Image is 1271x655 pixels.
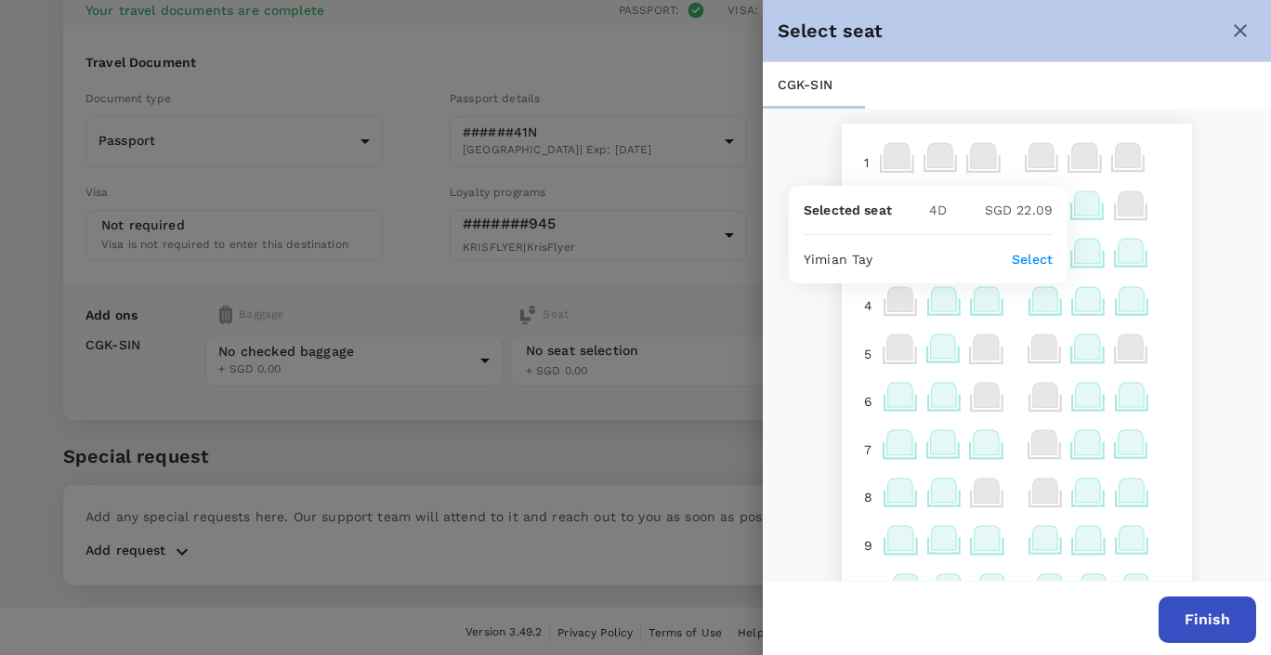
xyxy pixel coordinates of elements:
button: close [1225,15,1256,46]
p: Selected seat [804,201,892,219]
div: 4 [857,289,880,322]
div: 1 [857,146,876,179]
div: 7 [857,433,879,466]
p: SGD 22.09 [985,201,1053,219]
div: Select seat [778,16,1225,46]
p: Select [1012,250,1053,269]
div: CGK - SIN [763,62,865,109]
div: 5 [857,337,879,371]
div: 10 [857,576,884,609]
p: 4 D [929,201,947,219]
span: Yimian Tay [804,252,873,267]
div: 8 [857,480,880,514]
div: 9 [857,529,880,562]
div: 6 [857,385,880,418]
button: Finish [1159,596,1256,643]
